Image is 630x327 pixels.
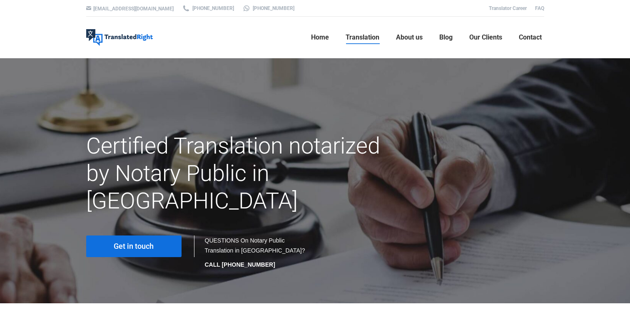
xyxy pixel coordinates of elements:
[114,242,154,250] span: Get in touch
[535,5,544,11] a: FAQ
[309,24,331,51] a: Home
[86,29,153,46] img: Translated Right
[393,24,425,51] a: About us
[205,261,275,268] strong: CALL [PHONE_NUMBER]
[437,24,455,51] a: Blog
[516,24,544,51] a: Contact
[311,33,329,42] span: Home
[86,235,182,257] a: Get in touch
[182,5,234,12] a: [PHONE_NUMBER]
[343,24,382,51] a: Translation
[93,6,174,12] a: [EMAIL_ADDRESS][DOMAIN_NAME]
[439,33,453,42] span: Blog
[205,235,307,270] div: QUESTIONS On Notary Public Translation in [GEOGRAPHIC_DATA]?
[86,132,387,215] h1: Certified Translation notarized by Notary Public in [GEOGRAPHIC_DATA]
[346,33,379,42] span: Translation
[519,33,542,42] span: Contact
[396,33,423,42] span: About us
[489,5,527,11] a: Translator Career
[469,33,502,42] span: Our Clients
[242,5,294,12] a: [PHONE_NUMBER]
[467,24,505,51] a: Our Clients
